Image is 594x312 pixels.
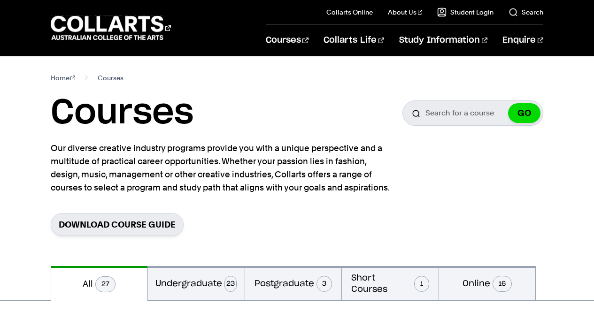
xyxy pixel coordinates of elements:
[324,25,384,56] a: Collarts Life
[51,142,393,194] p: Our diverse creative industry programs provide you with a unique perspective and a multitude of p...
[148,266,245,300] button: Undergraduate23
[508,103,540,123] button: GO
[316,276,332,292] span: 3
[437,8,494,17] a: Student Login
[509,8,543,17] a: Search
[95,276,116,292] span: 27
[493,276,512,292] span: 16
[98,71,123,84] span: Courses
[502,25,543,56] a: Enquire
[51,15,171,41] div: Go to homepage
[326,8,373,17] a: Collarts Online
[224,276,237,292] span: 23
[266,25,309,56] a: Courses
[51,92,193,134] h1: Courses
[342,266,439,300] button: Short Courses1
[51,266,148,301] button: All27
[51,213,184,236] a: Download Course Guide
[439,266,536,300] button: Online16
[399,25,487,56] a: Study Information
[51,71,76,84] a: Home
[414,276,429,292] span: 1
[402,100,543,126] input: Search for a course
[245,266,342,300] button: Postgraduate3
[388,8,423,17] a: About Us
